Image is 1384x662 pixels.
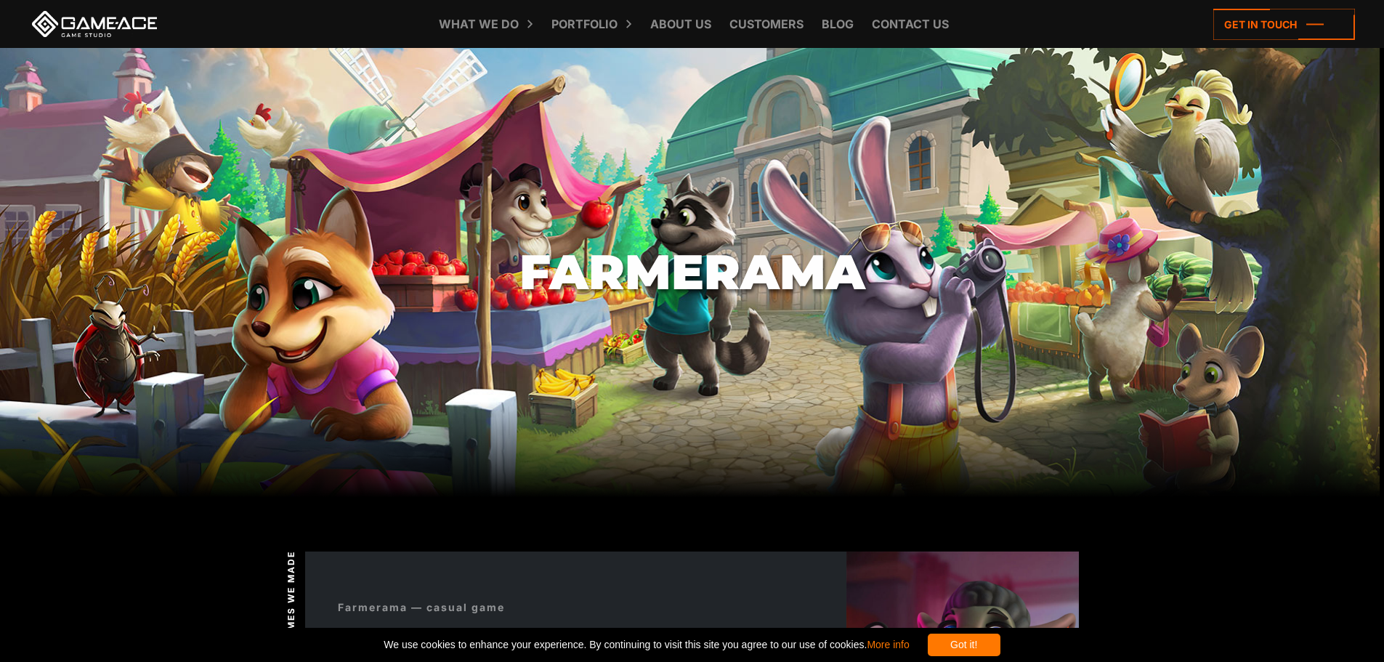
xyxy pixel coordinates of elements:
[928,634,1000,656] div: Got it!
[1213,9,1355,40] a: Get in touch
[384,634,909,656] span: We use cookies to enhance your experience. By continuing to visit this site you agree to our use ...
[285,550,298,645] span: Games we made
[867,639,909,650] a: More info
[519,246,865,299] h1: Farmerama
[338,600,505,615] div: Farmerama — casual game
